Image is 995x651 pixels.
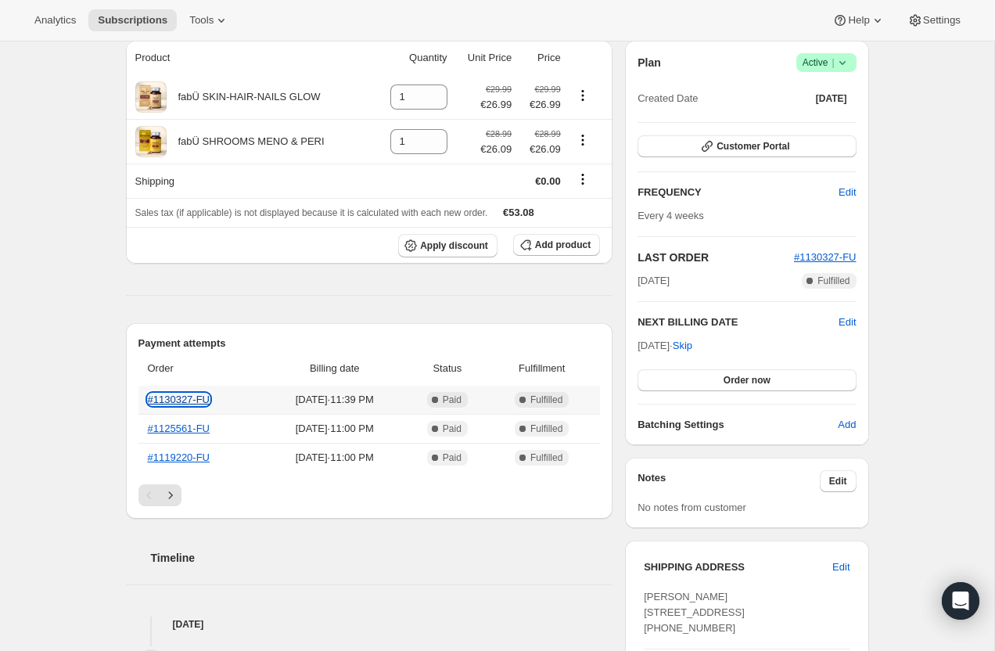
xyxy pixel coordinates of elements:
[923,14,961,27] span: Settings
[151,550,613,566] h2: Timeline
[638,340,692,351] span: [DATE] ·
[663,333,702,358] button: Skip
[486,129,512,138] small: €28.99
[570,171,595,188] button: Shipping actions
[898,9,970,31] button: Settings
[644,559,832,575] h3: SHIPPING ADDRESS
[503,207,534,218] span: €53.08
[823,9,894,31] button: Help
[34,14,76,27] span: Analytics
[803,55,850,70] span: Active
[486,85,512,94] small: €29.99
[521,97,561,113] span: €26.99
[638,250,794,265] h2: LAST ORDER
[189,14,214,27] span: Tools
[138,484,601,506] nav: Pagination
[817,275,850,287] span: Fulfilled
[268,392,402,408] span: [DATE] · 11:39 PM
[829,180,865,205] button: Edit
[724,374,770,387] span: Order now
[638,470,820,492] h3: Notes
[420,239,488,252] span: Apply discount
[138,336,601,351] h2: Payment attempts
[480,97,512,113] span: €26.99
[638,91,698,106] span: Created Date
[794,250,857,265] button: #1130327-FU
[521,142,561,157] span: €26.09
[535,175,561,187] span: €0.00
[126,41,372,75] th: Product
[398,234,497,257] button: Apply discount
[98,14,167,27] span: Subscriptions
[167,134,325,149] div: fabÜ SHROOMS MENO & PERI
[443,394,462,406] span: Paid
[673,338,692,354] span: Skip
[268,450,402,466] span: [DATE] · 11:00 PM
[530,394,562,406] span: Fulfilled
[535,239,591,251] span: Add product
[148,423,210,434] a: #1125561-FU
[88,9,177,31] button: Subscriptions
[443,451,462,464] span: Paid
[480,142,512,157] span: €26.09
[411,361,484,376] span: Status
[167,89,321,105] div: fabÜ SKIN-HAIR-NAILS GLOW
[372,41,452,75] th: Quantity
[717,140,789,153] span: Customer Portal
[838,417,856,433] span: Add
[513,234,600,256] button: Add product
[25,9,85,31] button: Analytics
[126,164,372,198] th: Shipping
[839,315,856,330] button: Edit
[816,92,847,105] span: [DATE]
[828,412,865,437] button: Add
[638,55,661,70] h2: Plan
[820,470,857,492] button: Edit
[268,361,402,376] span: Billing date
[638,185,839,200] h2: FREQUENCY
[148,394,210,405] a: #1130327-FU
[135,81,167,113] img: product img
[823,555,859,580] button: Edit
[530,451,562,464] span: Fulfilled
[570,131,595,149] button: Product actions
[148,451,210,463] a: #1119220-FU
[794,251,857,263] a: #1130327-FU
[452,41,517,75] th: Unit Price
[839,185,856,200] span: Edit
[443,423,462,435] span: Paid
[638,210,704,221] span: Every 4 weeks
[829,475,847,487] span: Edit
[570,87,595,104] button: Product actions
[638,502,746,513] span: No notes from customer
[638,315,839,330] h2: NEXT BILLING DATE
[180,9,239,31] button: Tools
[638,417,838,433] h6: Batching Settings
[638,369,856,391] button: Order now
[135,126,167,157] img: product img
[644,591,745,634] span: [PERSON_NAME] [STREET_ADDRESS] [PHONE_NUMBER]
[832,559,850,575] span: Edit
[848,14,869,27] span: Help
[138,351,263,386] th: Order
[160,484,181,506] button: Next
[516,41,566,75] th: Price
[638,273,670,289] span: [DATE]
[832,56,834,69] span: |
[530,423,562,435] span: Fulfilled
[806,88,857,110] button: [DATE]
[268,421,402,437] span: [DATE] · 11:00 PM
[535,129,561,138] small: €28.99
[638,135,856,157] button: Customer Portal
[493,361,591,376] span: Fulfillment
[135,207,488,218] span: Sales tax (if applicable) is not displayed because it is calculated with each new order.
[535,85,561,94] small: €29.99
[942,582,979,620] div: Open Intercom Messenger
[126,617,613,632] h4: [DATE]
